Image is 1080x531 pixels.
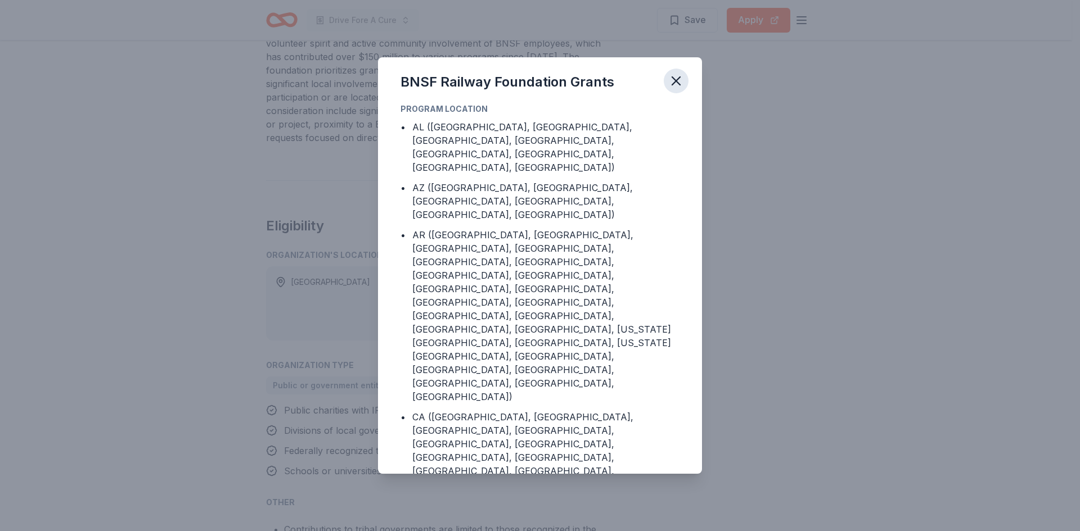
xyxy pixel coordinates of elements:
[400,410,406,424] div: •
[412,181,679,221] div: AZ ([GEOGRAPHIC_DATA], [GEOGRAPHIC_DATA], [GEOGRAPHIC_DATA], [GEOGRAPHIC_DATA], [GEOGRAPHIC_DATA]...
[400,228,406,242] div: •
[400,73,614,91] div: BNSF Railway Foundation Grants
[412,120,679,174] div: AL ([GEOGRAPHIC_DATA], [GEOGRAPHIC_DATA], [GEOGRAPHIC_DATA], [GEOGRAPHIC_DATA], [GEOGRAPHIC_DATA]...
[400,181,406,194] div: •
[412,228,679,403] div: AR ([GEOGRAPHIC_DATA], [GEOGRAPHIC_DATA], [GEOGRAPHIC_DATA], [GEOGRAPHIC_DATA], [GEOGRAPHIC_DATA]...
[400,102,679,116] div: Program Location
[400,120,406,134] div: •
